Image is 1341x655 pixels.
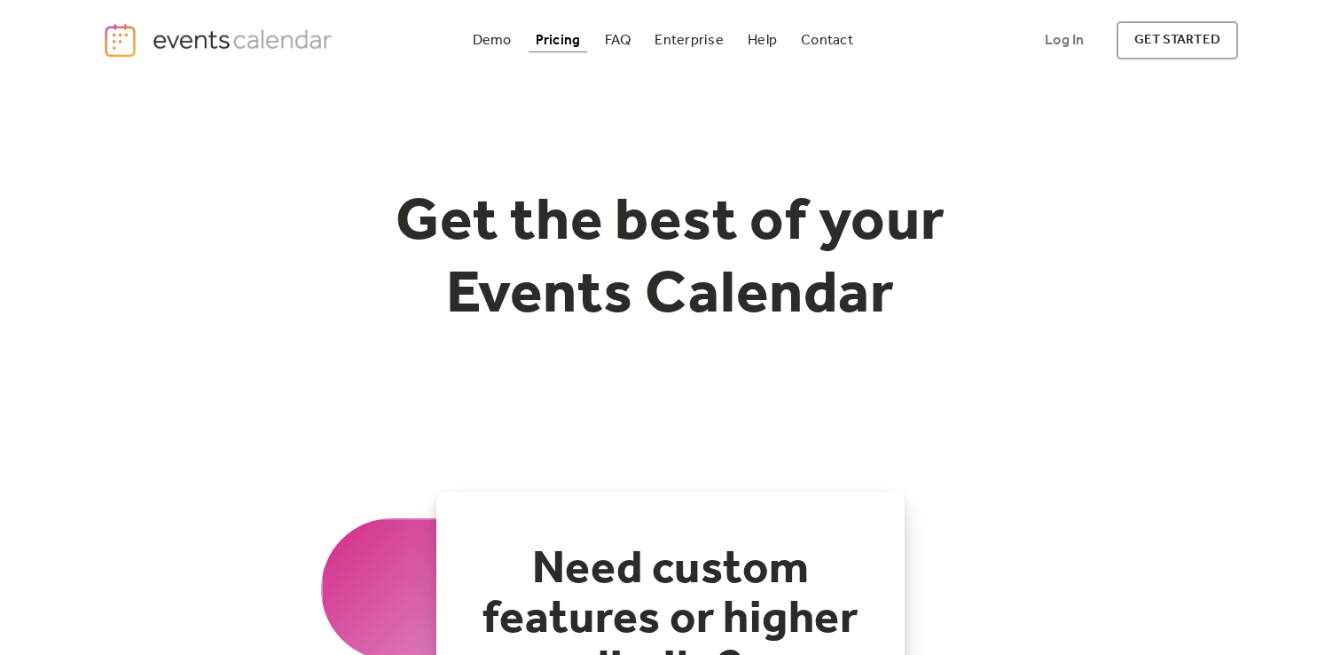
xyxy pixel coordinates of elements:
[330,187,1011,332] h1: Get the best of your Events Calendar
[605,36,631,45] div: FAQ
[536,36,581,45] div: Pricing
[1027,21,1102,59] a: Log In
[794,28,860,52] a: Contact
[655,36,723,45] div: Enterprise
[598,28,639,52] a: FAQ
[466,28,519,52] a: Demo
[473,36,512,45] div: Demo
[748,36,777,45] div: Help
[801,36,853,45] div: Contact
[1117,21,1238,59] a: get started
[741,28,784,52] a: Help
[647,28,730,52] a: Enterprise
[529,28,588,52] a: Pricing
